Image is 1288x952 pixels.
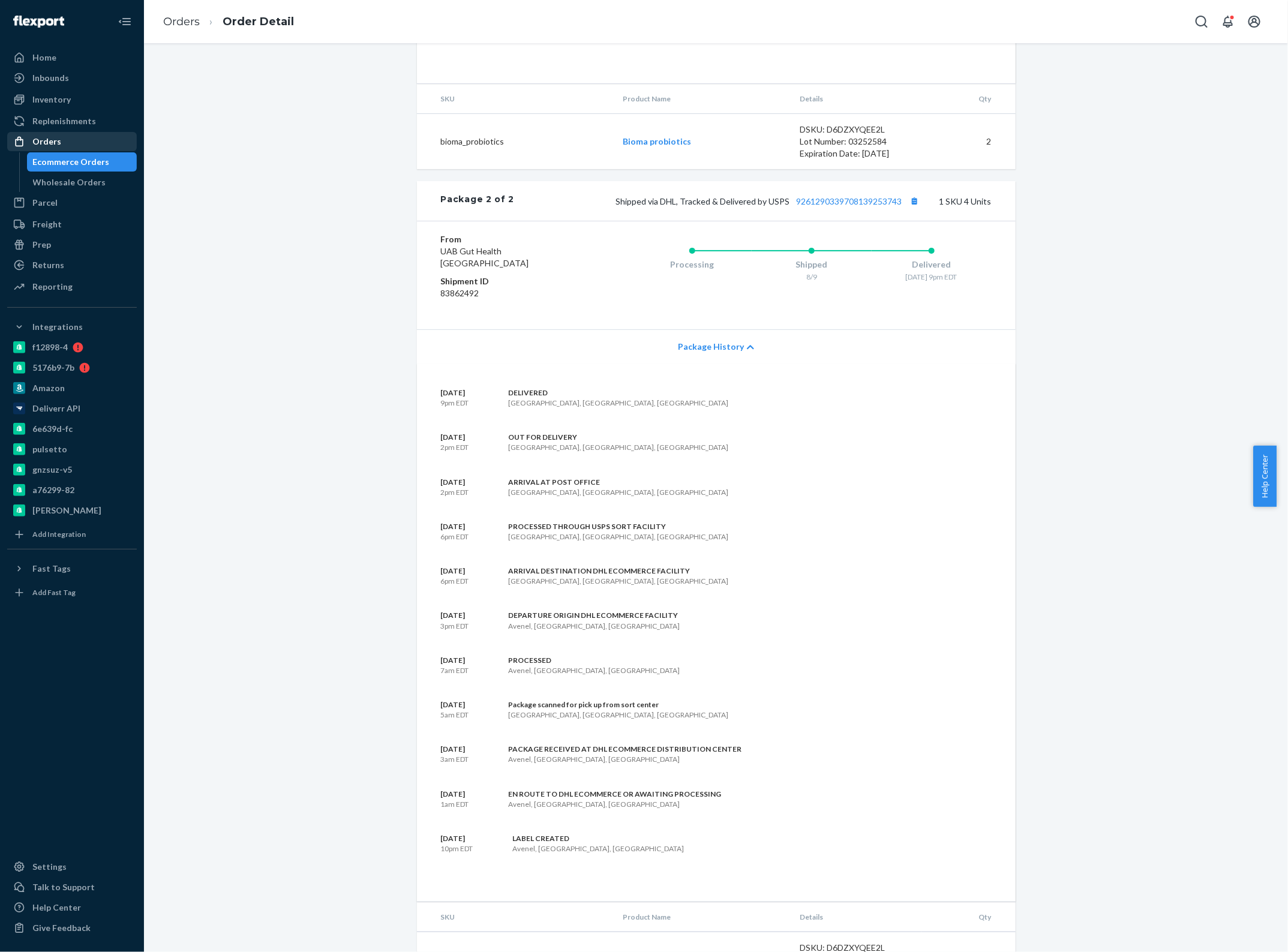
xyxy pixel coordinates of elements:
img: Flexport logo [13,16,64,28]
a: Deliverr API [7,399,137,418]
th: Details [790,84,922,114]
button: Integrations [7,317,137,337]
a: Ecommerce Orders [27,152,137,172]
div: DELIVERED [509,388,729,398]
div: Delivered [872,259,992,271]
ol: breadcrumbs [154,4,304,40]
a: f12898-4 [7,338,137,357]
button: Copy tracking number [907,193,923,209]
a: 6e639d-fc [7,419,137,439]
a: 5176b9-7b [7,358,137,377]
p: [DATE] [441,388,469,398]
a: a76299-82 [7,480,137,500]
div: Settings [32,861,67,873]
div: Add Integration [32,529,86,539]
div: Deliverr API [32,403,80,415]
p: 5am EDT [441,710,469,720]
a: Bioma probiotics [623,136,691,146]
div: pulsetto [32,443,67,455]
div: [PERSON_NAME] [32,504,101,516]
a: Returns [7,256,137,275]
div: Replenishments [32,115,96,127]
div: Returns [32,259,64,271]
div: OUT FOR DELIVERY [509,432,729,442]
a: Freight [7,215,137,234]
div: Home [32,52,56,64]
div: ARRIVAL AT POST OFFICE [509,477,729,487]
a: pulsetto [7,440,137,459]
div: PROCESSED THROUGH USPS SORT FACILITY [509,521,729,531]
button: Give Feedback [7,918,137,938]
div: Fast Tags [32,563,71,575]
div: [GEOGRAPHIC_DATA], [GEOGRAPHIC_DATA], [GEOGRAPHIC_DATA] [509,487,729,497]
a: 9261290339708139253743 [797,196,902,206]
div: DEPARTURE ORIGIN DHL ECOMMERCE FACILITY [509,610,680,620]
a: Help Center [7,898,137,917]
div: Avenel, [GEOGRAPHIC_DATA], [GEOGRAPHIC_DATA] [509,665,680,675]
a: Prep [7,235,137,254]
th: SKU [417,84,614,114]
div: Wholesale Orders [33,176,106,188]
th: Product Name [613,902,790,932]
th: Qty [922,902,1016,932]
div: [GEOGRAPHIC_DATA], [GEOGRAPHIC_DATA], [GEOGRAPHIC_DATA] [509,398,729,408]
td: bioma_probiotics [417,114,614,170]
a: Add Fast Tag [7,583,137,602]
div: 5176b9-7b [32,362,74,374]
a: Home [7,48,137,67]
div: Inventory [32,94,71,106]
div: Amazon [32,382,65,394]
div: [GEOGRAPHIC_DATA], [GEOGRAPHIC_DATA], [GEOGRAPHIC_DATA] [509,531,729,542]
a: Wholesale Orders [27,173,137,192]
a: Replenishments [7,112,137,131]
div: EN ROUTE TO DHL ECOMMERCE OR AWAITING PROCESSING [509,789,722,799]
p: 2pm EDT [441,487,469,497]
div: Shipped [752,259,872,271]
div: Give Feedback [32,922,91,934]
div: 8/9 [752,272,872,282]
a: Orders [163,15,200,28]
p: [DATE] [441,699,469,710]
div: [DATE] 9pm EDT [872,272,992,282]
div: Avenel, [GEOGRAPHIC_DATA], [GEOGRAPHIC_DATA] [509,754,742,764]
th: Qty [922,84,1016,114]
div: Avenel, [GEOGRAPHIC_DATA], [GEOGRAPHIC_DATA] [509,799,722,809]
div: Processing [632,259,752,271]
div: [GEOGRAPHIC_DATA], [GEOGRAPHIC_DATA], [GEOGRAPHIC_DATA] [509,442,729,452]
a: Add Integration [7,525,137,544]
p: 10pm EDT [441,843,473,854]
div: Orders [32,136,61,148]
p: [DATE] [441,521,469,531]
p: 3am EDT [441,754,469,764]
div: Expiration Date: [DATE] [800,148,912,160]
a: Talk to Support [7,878,137,897]
p: 3pm EDT [441,621,469,631]
div: LABEL CREATED [513,833,684,843]
th: Product Name [613,84,790,114]
a: Reporting [7,277,137,296]
p: [DATE] [441,566,469,576]
p: 6pm EDT [441,531,469,542]
div: f12898-4 [32,341,68,353]
p: 1am EDT [441,799,469,809]
div: Talk to Support [32,881,95,893]
div: [GEOGRAPHIC_DATA], [GEOGRAPHIC_DATA], [GEOGRAPHIC_DATA] [509,576,729,586]
th: SKU [417,902,614,932]
span: Shipped via DHL, Tracked & Delivered by USPS [616,196,923,206]
div: 1 SKU 4 Units [514,193,991,209]
a: Order Detail [223,15,294,28]
div: Inbounds [32,72,69,84]
div: Help Center [32,902,81,914]
a: Inventory [7,90,137,109]
span: UAB Gut Health [GEOGRAPHIC_DATA] [441,246,529,268]
a: Amazon [7,379,137,398]
div: Add Fast Tag [32,587,76,597]
div: Package scanned for pick up from sort center [509,699,729,710]
span: Package History [678,341,744,353]
a: Settings [7,857,137,876]
div: Integrations [32,321,83,333]
button: Close Navigation [113,10,137,34]
div: PROCESSED [509,655,680,665]
th: Details [790,902,922,932]
p: [DATE] [441,610,469,620]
